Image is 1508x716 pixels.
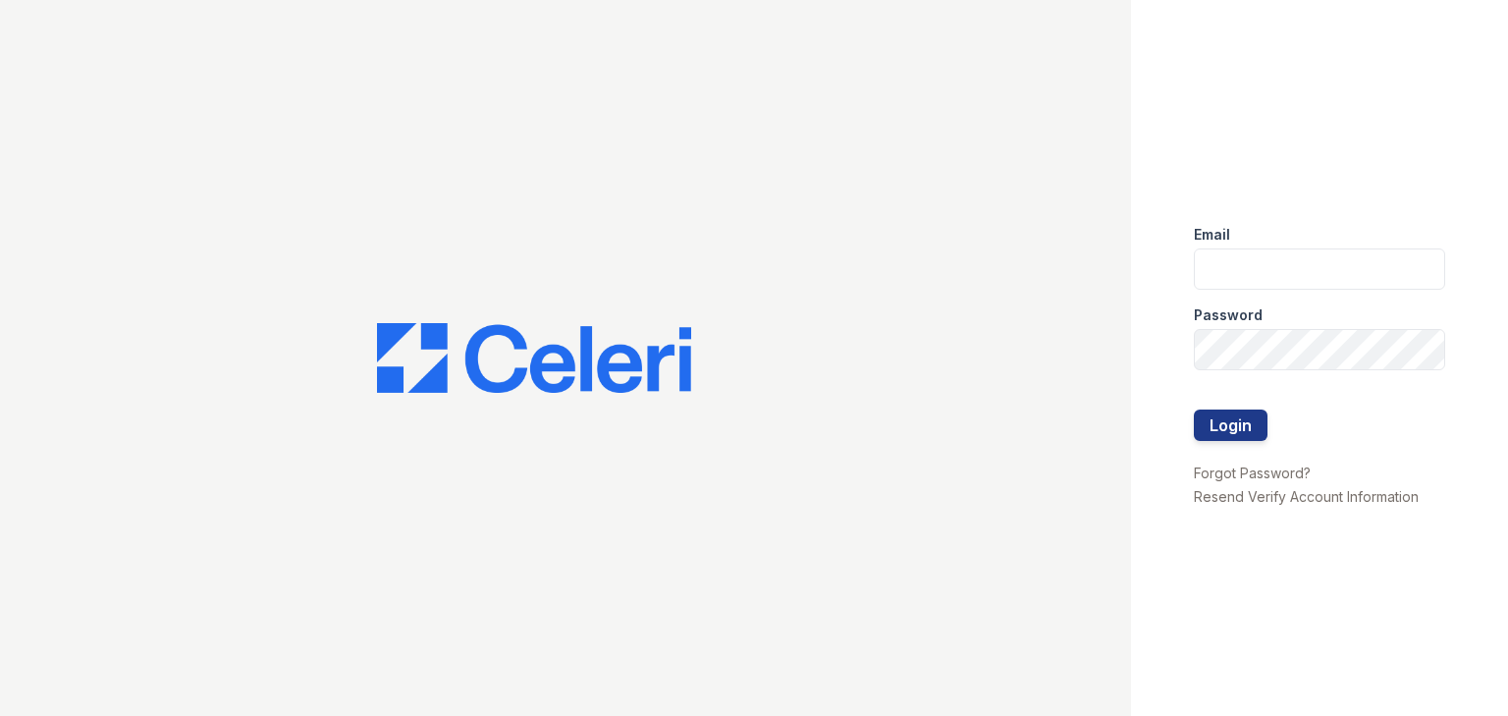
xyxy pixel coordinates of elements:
a: Resend Verify Account Information [1194,488,1419,505]
img: CE_Logo_Blue-a8612792a0a2168367f1c8372b55b34899dd931a85d93a1a3d3e32e68fde9ad4.png [377,323,691,394]
button: Login [1194,410,1267,441]
a: Forgot Password? [1194,465,1311,481]
label: Email [1194,225,1230,245]
label: Password [1194,305,1263,325]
